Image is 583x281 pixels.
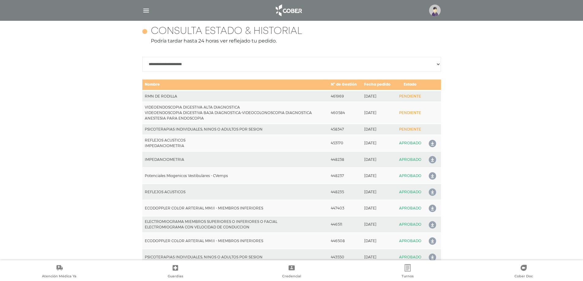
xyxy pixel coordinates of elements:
td: [DATE] [362,124,395,135]
td: [DATE] [362,249,395,265]
span: Guardias [168,274,183,279]
td: RMN DE RODILLA [142,91,328,102]
td: [DATE] [362,102,395,124]
td: 446508 [328,233,362,249]
td: APROBADO [395,168,425,184]
td: 453170 [328,135,362,151]
td: ELECTROMIOGRAMA MIEMBROS SUPERIORES O INFERIORES O FACIAL ELECTROMIOGRAMA CON VELOCIDAD DE CONDUC... [142,216,328,233]
td: 448237 [328,168,362,184]
td: [DATE] [362,184,395,200]
td: Nombre [142,79,328,91]
p: Podría tardar hasta 24 horas ver reflejado tu pedido. [142,37,441,45]
td: PSICOTERAPIAS INDIVIDUALES, NINOS O ADULTOS POR SESION [142,124,328,135]
td: 458347 [328,124,362,135]
td: Estado [395,79,425,91]
img: profile-placeholder.svg [429,5,441,16]
td: Fecha pedido [362,79,395,91]
td: APROBADO [395,184,425,200]
td: 460584 [328,102,362,124]
td: PENDIENTE [395,124,425,135]
td: REFLEJOS ACUSTICOS [142,184,328,200]
td: [DATE] [362,135,395,151]
a: Atención Médica Ya [1,264,117,280]
td: 461969 [328,91,362,102]
td: [DATE] [362,200,395,216]
img: Cober_menu-lines-white.svg [142,7,150,14]
span: Credencial [282,274,301,279]
td: [DATE] [362,233,395,249]
td: 443550 [328,249,362,265]
span: Cober Doc [514,274,533,279]
td: PENDIENTE [395,91,425,102]
td: Potenciales Miogenicos Vestibulares - CVemps [142,168,328,184]
a: Guardias [117,264,233,280]
td: APROBADO [395,200,425,216]
td: ECODOPPLER COLOR ARTERIAL MM.II - MIEMBROS INFERIORES [142,233,328,249]
td: APROBADO [395,216,425,233]
td: 447403 [328,200,362,216]
a: Credencial [234,264,349,280]
td: 446511 [328,216,362,233]
td: PSICOTERAPIAS INDIVIDUALES, NINOS O ADULTOS POR SESION [142,249,328,265]
td: [DATE] [362,91,395,102]
td: APROBADO [395,233,425,249]
a: Turnos [349,264,465,280]
td: [DATE] [362,216,395,233]
a: Cober Doc [466,264,582,280]
td: ECODOPPLER COLOR ARTERIAL MM.II - MIEMBROS INFERIORES [142,200,328,216]
td: 448235 [328,184,362,200]
td: 448238 [328,151,362,168]
td: APROBADO [395,249,425,265]
img: logo_cober_home-white.png [272,3,305,18]
td: PENDIENTE [395,102,425,124]
td: IMPEDANCIOMETRIA [142,151,328,168]
td: N° de Gestión [328,79,362,91]
span: Atención Médica Ya [42,274,77,279]
h4: Consulta estado & historial [151,26,302,37]
td: APROBADO [395,151,425,168]
td: REFLEJOS ACUSTICOS IMPEDANCIOMETRIA [142,135,328,151]
span: Turnos [402,274,414,279]
td: [DATE] [362,151,395,168]
td: APROBADO [395,135,425,151]
td: [DATE] [362,168,395,184]
td: VIDEOENDOSCOPIA DIGESTIVA ALTA DIAGNOSTICA VIDEOENDOSCOPIA DIGESTIVA BAJA DIAGNOSTICA-VIDEOCOLONO... [142,102,328,124]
